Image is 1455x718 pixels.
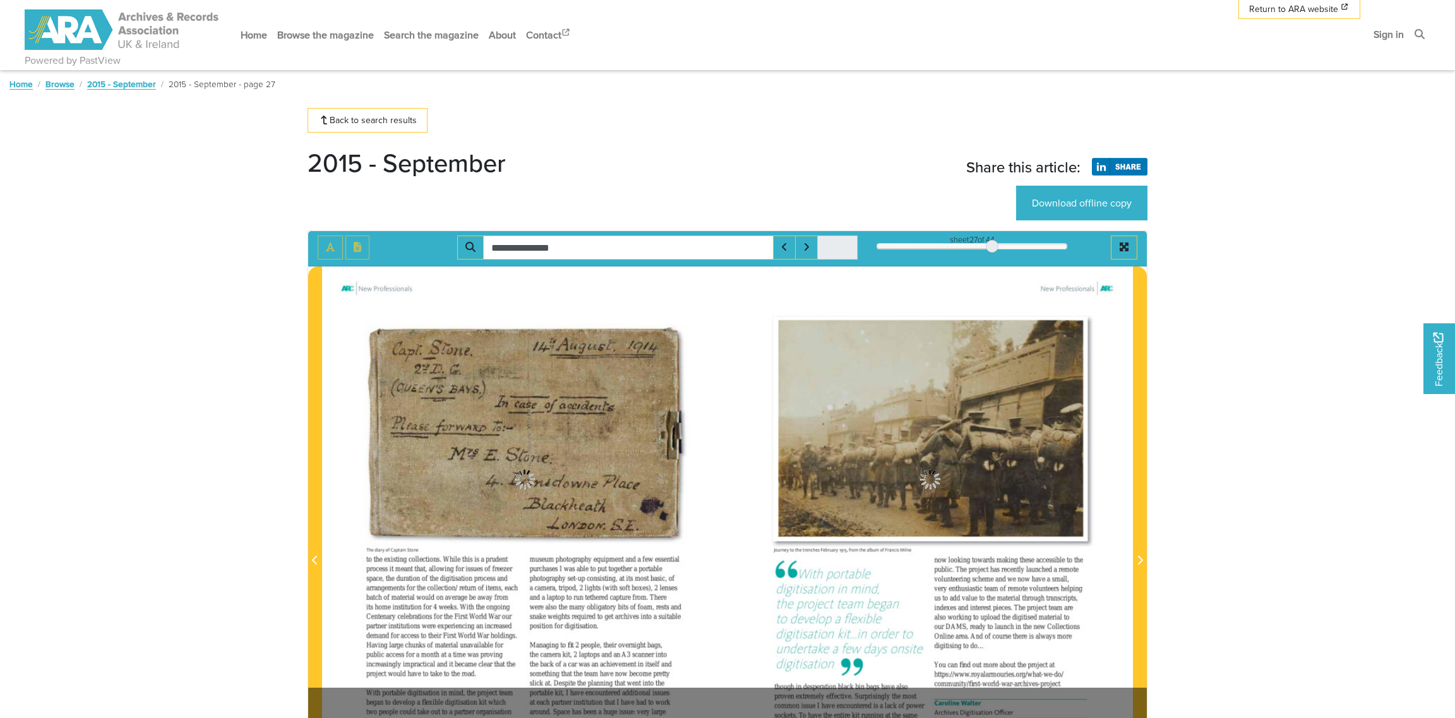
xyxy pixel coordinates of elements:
[1016,186,1147,220] a: Download offline copy
[45,78,75,90] a: Browse
[773,236,796,260] button: Previous Match
[379,18,484,52] a: Search the magazine
[272,18,379,52] a: Browse the magazine
[169,78,275,90] span: 2015 - September - page 27
[236,18,272,52] a: Home
[318,236,343,260] button: Toggle text selection (Alt+T)
[345,236,369,260] button: Open transcription window
[25,3,220,57] a: ARA - ARC Magazine | Powered by PastView logo
[457,236,484,260] button: Search
[484,18,521,52] a: About
[1431,332,1446,386] span: Feedback
[308,148,506,178] h1: 2015 - September
[1092,158,1147,176] img: LinkedIn
[483,236,774,260] input: Search for
[87,78,156,90] a: 2015 - September
[1111,236,1137,260] button: Full screen mode
[1423,323,1455,394] a: Would you like to provide feedback?
[25,9,220,50] img: ARA - ARC Magazine | Powered by PastView
[966,158,1081,176] span: Share this article:
[1249,3,1338,16] span: Return to ARA website
[521,18,577,52] a: Contact
[969,234,978,246] span: 27
[877,234,1067,246] div: sheet of 44
[9,78,33,90] a: Home
[25,53,121,68] a: Powered by PastView
[308,108,428,133] a: Back to search results
[795,236,818,260] button: Next Match
[1368,18,1409,51] a: Sign in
